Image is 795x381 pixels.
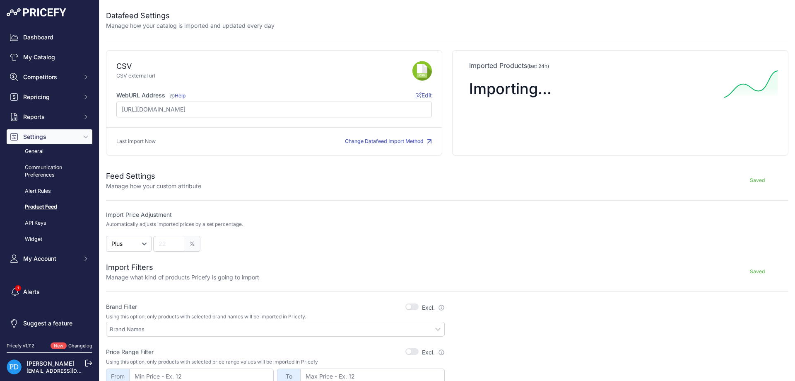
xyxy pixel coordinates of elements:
[23,133,77,141] span: Settings
[7,30,92,45] a: Dashboard
[7,216,92,231] a: API Keys
[7,8,66,17] img: Pricefy Logo
[116,61,132,72] div: CSV
[7,160,92,182] a: Communication Preferences
[7,184,92,199] a: Alert Rules
[106,303,137,311] label: Brand Filter
[68,343,92,349] a: Changelog
[726,265,788,278] button: Saved
[106,221,243,228] p: Automatically adjusts imported prices by a set percentage.
[106,273,259,282] p: Manage what kind of products Pricefy is going to import
[7,251,92,266] button: My Account
[106,262,259,273] h2: Import Filters
[106,182,201,190] p: Manage how your custom attribute
[7,50,92,65] a: My Catalog
[7,90,92,104] button: Repricing
[106,10,275,22] h2: Datafeed Settings
[169,92,185,99] a: Help
[51,342,67,349] span: New
[7,144,92,159] a: General
[116,91,185,99] label: WebURL Address
[7,232,92,247] a: Widget
[422,303,445,312] label: Excl.
[23,255,77,263] span: My Account
[106,313,445,320] p: Using this option, only products with selected brand names will be imported in Pricefy.
[7,200,92,214] a: Product Feed
[469,80,552,98] span: Importing...
[116,138,156,146] p: Last import Now
[26,360,74,367] a: [PERSON_NAME]
[26,368,113,374] a: [EMAIL_ADDRESS][DOMAIN_NAME]
[23,93,77,101] span: Repricing
[7,109,92,124] button: Reports
[106,359,445,365] p: Using this option, only products with selected price range values will be imported in Pricefy
[7,342,34,349] div: Pricefy v1.7.2
[106,348,154,356] label: Price Range Filter
[110,325,444,333] input: Brand Names
[153,236,184,252] input: 22
[23,73,77,81] span: Competitors
[106,211,445,219] label: Import Price Adjustment
[106,22,275,30] p: Manage how your catalog is imported and updated every day
[106,170,201,182] h2: Feed Settings
[23,113,77,121] span: Reports
[7,70,92,85] button: Competitors
[184,236,200,252] span: %
[527,63,549,69] span: (last 24h)
[7,284,92,299] a: Alerts
[116,72,412,80] p: CSV external url
[726,174,788,187] button: Saved
[116,102,432,117] input: https://www.site.com/products_feed.csv
[416,92,432,99] span: Edit
[7,316,92,331] a: Suggest a feature
[7,30,92,332] nav: Sidebar
[422,348,445,357] label: Excl.
[345,138,432,146] button: Change Datafeed Import Method
[469,61,771,70] p: Imported Products
[7,129,92,144] button: Settings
